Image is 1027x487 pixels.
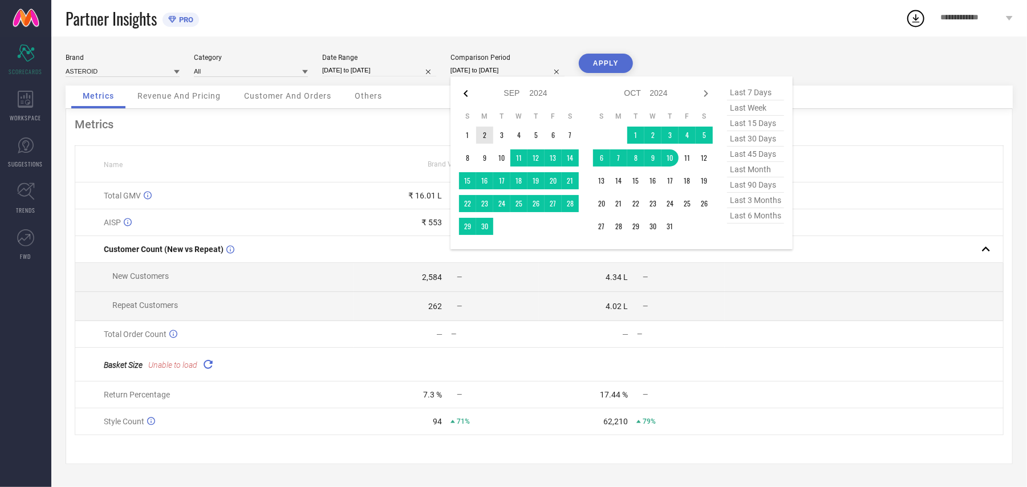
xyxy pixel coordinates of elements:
div: — [622,330,628,339]
td: Sat Oct 12 2024 [696,149,713,167]
td: Mon Sep 16 2024 [476,172,493,189]
span: FWD [21,252,31,261]
input: Select date range [322,64,436,76]
td: Sat Oct 26 2024 [696,195,713,212]
td: Wed Sep 18 2024 [510,172,527,189]
span: last 3 months [727,193,784,208]
td: Mon Sep 09 2024 [476,149,493,167]
th: Tuesday [493,112,510,121]
span: Repeat Customers [112,301,178,310]
span: — [457,302,462,310]
td: Sat Sep 28 2024 [562,195,579,212]
td: Sun Sep 08 2024 [459,149,476,167]
div: 2,584 [422,273,442,282]
td: Sun Oct 13 2024 [593,172,610,189]
span: Unable to load [148,360,197,370]
div: ₹ 553 [421,218,442,227]
th: Monday [476,112,493,121]
span: — [457,391,462,399]
td: Sat Sep 14 2024 [562,149,579,167]
span: — [457,273,462,281]
td: Sun Oct 06 2024 [593,149,610,167]
td: Sat Oct 05 2024 [696,127,713,144]
td: Thu Sep 05 2024 [527,127,545,144]
span: PRO [176,15,193,24]
td: Tue Oct 08 2024 [627,149,644,167]
span: — [643,391,648,399]
div: — [637,330,724,338]
td: Mon Oct 21 2024 [610,195,627,212]
span: Name [104,161,123,169]
span: 71% [457,417,470,425]
span: — [643,273,648,281]
div: ₹ 16.01 L [408,191,442,200]
td: Wed Sep 25 2024 [510,195,527,212]
div: Category [194,54,308,62]
td: Sun Oct 20 2024 [593,195,610,212]
th: Saturday [696,112,713,121]
td: Sat Oct 19 2024 [696,172,713,189]
td: Fri Sep 06 2024 [545,127,562,144]
div: 262 [428,302,442,311]
span: Others [355,91,382,100]
td: Fri Oct 11 2024 [679,149,696,167]
div: Open download list [906,8,926,29]
span: last 6 months [727,208,784,224]
span: last month [727,162,784,177]
td: Thu Sep 12 2024 [527,149,545,167]
th: Wednesday [644,112,661,121]
td: Fri Sep 27 2024 [545,195,562,212]
div: Reload "Basket Size " [200,356,216,372]
span: Customer Count (New vs Repeat) [104,245,224,254]
span: Customer And Orders [244,91,331,100]
span: last 7 days [727,85,784,100]
span: — [643,302,648,310]
td: Fri Sep 20 2024 [545,172,562,189]
td: Wed Oct 23 2024 [644,195,661,212]
td: Wed Oct 02 2024 [644,127,661,144]
div: Next month [699,87,713,100]
td: Sat Sep 07 2024 [562,127,579,144]
td: Sat Sep 21 2024 [562,172,579,189]
td: Thu Oct 24 2024 [661,195,679,212]
td: Fri Oct 18 2024 [679,172,696,189]
input: Select comparison period [450,64,565,76]
div: 7.3 % [423,390,442,399]
td: Wed Sep 11 2024 [510,149,527,167]
span: last 30 days [727,131,784,147]
td: Mon Oct 28 2024 [610,218,627,235]
th: Tuesday [627,112,644,121]
div: 4.02 L [606,302,628,311]
td: Mon Oct 07 2024 [610,149,627,167]
span: Basket Size [104,360,143,370]
td: Sun Sep 29 2024 [459,218,476,235]
th: Sunday [593,112,610,121]
div: 62,210 [603,417,628,426]
td: Tue Oct 22 2024 [627,195,644,212]
td: Sun Oct 27 2024 [593,218,610,235]
th: Friday [679,112,696,121]
td: Thu Sep 26 2024 [527,195,545,212]
td: Sun Sep 15 2024 [459,172,476,189]
span: last 45 days [727,147,784,162]
div: 17.44 % [600,390,628,399]
span: Return Percentage [104,390,170,399]
th: Saturday [562,112,579,121]
td: Fri Oct 04 2024 [679,127,696,144]
div: — [436,330,443,339]
td: Thu Sep 19 2024 [527,172,545,189]
td: Mon Sep 23 2024 [476,195,493,212]
span: New Customers [112,271,169,281]
th: Monday [610,112,627,121]
span: Brand Value [428,160,465,168]
th: Sunday [459,112,476,121]
td: Tue Sep 24 2024 [493,195,510,212]
td: Mon Sep 02 2024 [476,127,493,144]
td: Tue Sep 10 2024 [493,149,510,167]
td: Sun Sep 22 2024 [459,195,476,212]
td: Wed Sep 04 2024 [510,127,527,144]
td: Tue Sep 17 2024 [493,172,510,189]
span: Partner Insights [66,7,157,30]
span: Metrics [83,91,114,100]
td: Thu Oct 03 2024 [661,127,679,144]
